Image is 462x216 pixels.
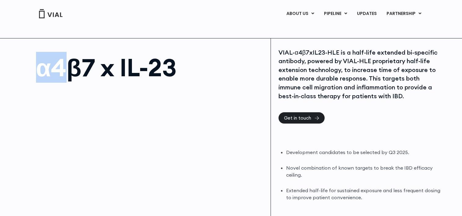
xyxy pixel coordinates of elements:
[286,187,442,201] li: Extended half-life for sustained exposure and less frequent dosing to improve patient convenience.
[286,164,442,178] li: Novel combination of known targets to break the IBD efficacy ceiling.
[284,116,311,120] span: Get in touch
[281,9,318,19] a: ABOUT USMenu Toggle
[319,9,351,19] a: PIPELINEMenu Toggle
[381,9,426,19] a: PARTNERSHIPMenu Toggle
[36,55,265,80] h1: α4β7 x IL-23
[352,9,381,19] a: UPDATES
[278,112,325,124] a: Get in touch
[278,48,442,101] div: VIAL-α4β7xIL23-HLE is a half-life extended bi-specific antibody, powered by VIAL-HLE proprietary ...
[286,149,442,156] li: Development candidates to be selected by Q3 2025.
[38,9,63,18] img: Vial Logo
